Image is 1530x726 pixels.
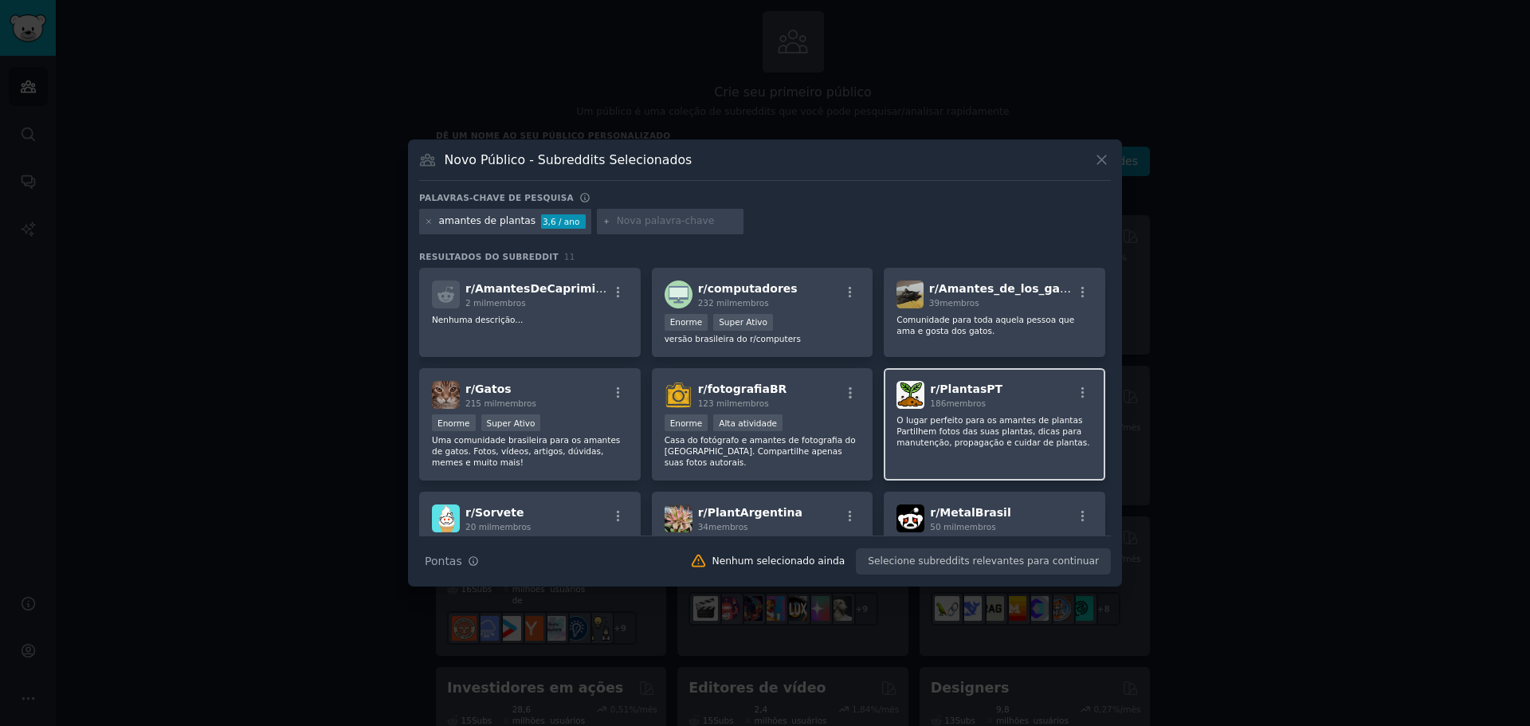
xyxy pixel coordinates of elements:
img: PlantArgentina [665,504,692,532]
font: Uma comunidade brasileira para os amantes de gatos. Fotos, vídeos, artigos, dúvidas, memes e muit... [432,435,620,467]
font: Palavras-chave de pesquisa [419,193,574,202]
font: membros [708,522,748,532]
font: membros [956,522,996,532]
font: fotografiaBR [708,383,787,395]
font: 34 [698,522,708,532]
font: r/ [930,383,940,395]
font: Pontas [425,555,462,567]
font: r/ [929,282,939,295]
font: AmantesDeCaprimint [475,282,609,295]
font: 20 mil [465,522,492,532]
font: membros [729,298,769,308]
font: r/ [698,506,708,519]
img: MetalBrasil [896,504,924,532]
font: 123 mil [698,398,729,408]
font: r/ [930,506,940,519]
font: Resultados do Subreddit [419,252,559,261]
img: PlantasPT [896,381,924,409]
font: PlantasPT [940,383,1002,395]
font: r/ [465,506,475,519]
font: r/ [698,383,708,395]
font: membros [496,398,536,408]
font: membros [946,398,986,408]
font: Novo Público - Subreddits Selecionados [445,152,692,167]
font: membros [729,398,769,408]
font: membros [492,522,532,532]
font: Casa do fotógrafo e amantes de fotografia do [GEOGRAPHIC_DATA]. Compartilhe apenas suas fotos aut... [665,435,856,467]
font: 215 mil [465,398,496,408]
font: MetalBrasil [940,506,1010,519]
font: Nenhuma descrição... [432,315,523,324]
font: 232 mil [698,298,729,308]
button: Pontas [419,547,484,575]
font: PlantArgentina [708,506,802,519]
font: r/ [465,282,475,295]
img: Gatos [432,381,460,409]
font: 186 [930,398,946,408]
font: amantes de plantas [439,215,536,226]
img: Amantes_de_los_gatos [896,281,924,308]
font: r/ [465,383,475,395]
font: Amantes_de_los_gatos [939,282,1080,295]
font: Super Ativo [719,317,767,327]
font: Alta atividade [719,418,777,428]
font: Gatos [475,383,512,395]
font: 39 [929,298,940,308]
font: membros [486,298,526,308]
font: membros [940,298,979,308]
font: 3,6 / ano [543,217,579,226]
font: Enorme [670,418,703,428]
font: Enorme [670,317,703,327]
img: Sorvete [432,504,460,532]
font: r/ [698,282,708,295]
font: Sorvete [475,506,524,519]
font: O lugar perfeito para os amantes de plantas Partilhem fotos das suas plantas, dicas para manutenç... [896,415,1089,447]
font: versão brasileira do r/computers [665,334,801,343]
font: 50 mil [930,522,956,532]
font: Comunidade para toda aquela pessoa que ama e gosta dos gatos. [896,315,1074,336]
font: 2 mil [465,298,486,308]
img: computadores [665,281,692,308]
font: Nenhum selecionado ainda [712,555,845,567]
font: computadores [708,282,798,295]
font: Enorme [437,418,470,428]
input: Nova palavra-chave [617,214,738,229]
font: Super Ativo [487,418,535,428]
img: fotografiaBR [665,381,692,409]
font: 11 [564,252,575,261]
